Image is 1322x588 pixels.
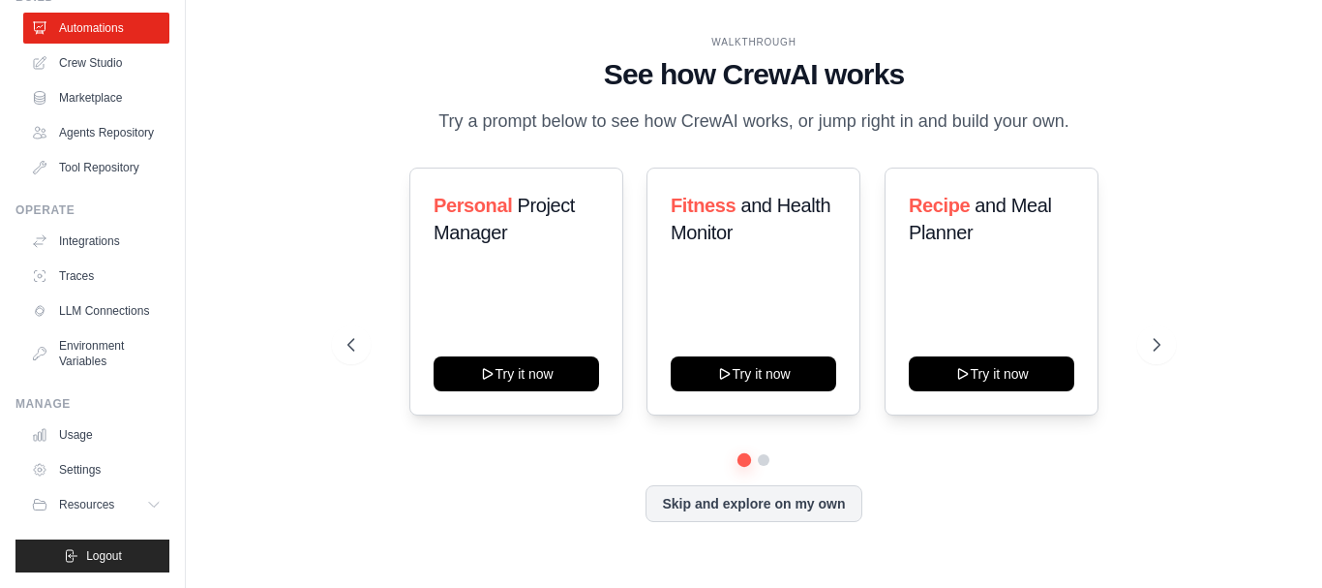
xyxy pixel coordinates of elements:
[15,396,169,412] div: Manage
[23,489,169,520] button: Resources
[23,13,169,44] a: Automations
[434,195,512,216] span: Personal
[671,195,830,243] span: and Health Monitor
[909,195,1051,243] span: and Meal Planner
[646,485,861,522] button: Skip and explore on my own
[909,195,970,216] span: Recipe
[671,356,836,391] button: Try it now
[347,57,1160,92] h1: See how CrewAI works
[671,195,736,216] span: Fitness
[86,548,122,564] span: Logout
[23,295,169,326] a: LLM Connections
[1225,495,1322,588] iframe: Chat Widget
[59,497,114,512] span: Resources
[909,356,1074,391] button: Try it now
[15,540,169,573] button: Logout
[429,108,1079,136] p: Try a prompt below to see how CrewAI works, or jump right in and build your own.
[23,454,169,485] a: Settings
[23,117,169,148] a: Agents Repository
[23,152,169,183] a: Tool Repository
[23,419,169,450] a: Usage
[15,202,169,218] div: Operate
[23,82,169,113] a: Marketplace
[347,35,1160,49] div: WALKTHROUGH
[434,356,599,391] button: Try it now
[23,226,169,257] a: Integrations
[23,261,169,292] a: Traces
[23,47,169,78] a: Crew Studio
[23,330,169,377] a: Environment Variables
[434,195,575,243] span: Project Manager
